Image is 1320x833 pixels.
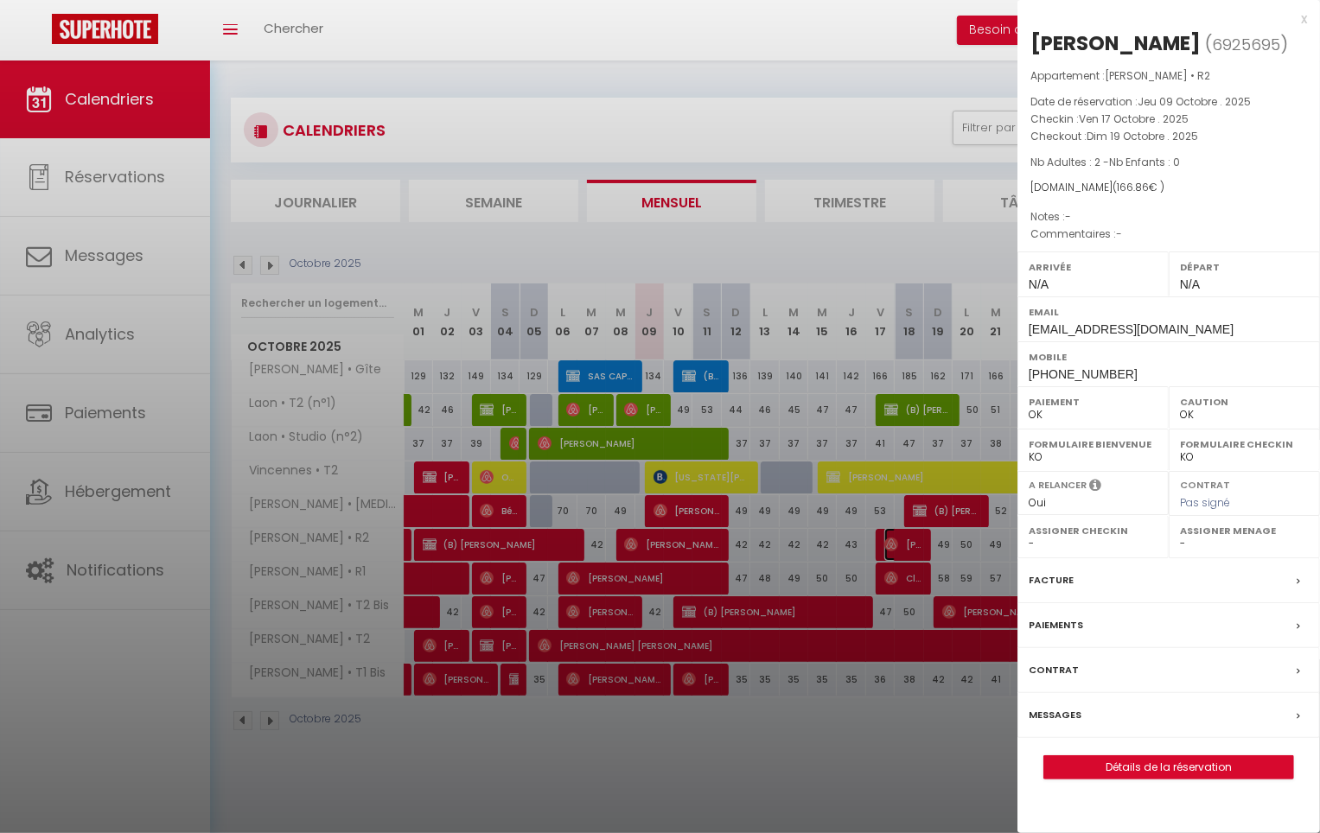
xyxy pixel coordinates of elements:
[1065,209,1071,224] span: -
[1180,495,1230,510] span: Pas signé
[1212,34,1280,55] span: 6925695
[1029,303,1309,321] label: Email
[1030,93,1307,111] p: Date de réservation :
[1029,258,1157,276] label: Arrivée
[1044,756,1293,779] a: Détails de la réservation
[1029,436,1157,453] label: Formulaire Bienvenue
[1029,661,1079,679] label: Contrat
[1030,29,1201,57] div: [PERSON_NAME]
[1205,32,1288,56] span: ( )
[1029,522,1157,539] label: Assigner Checkin
[1029,393,1157,410] label: Paiement
[1030,226,1307,243] p: Commentaires :
[1029,367,1138,381] span: [PHONE_NUMBER]
[1029,322,1234,336] span: [EMAIL_ADDRESS][DOMAIN_NAME]
[1089,478,1101,497] i: Sélectionner OUI si vous souhaiter envoyer les séquences de messages post-checkout
[1117,180,1149,194] span: 166.86
[1043,755,1294,779] button: Détails de la réservation
[1029,571,1074,589] label: Facture
[1030,111,1307,128] p: Checkin :
[1029,616,1083,634] label: Paiements
[1113,180,1164,194] span: ( € )
[1030,155,1180,169] span: Nb Adultes : 2 -
[1180,436,1309,453] label: Formulaire Checkin
[1087,129,1198,143] span: Dim 19 Octobre . 2025
[1116,226,1122,241] span: -
[1180,393,1309,410] label: Caution
[1030,67,1307,85] p: Appartement :
[1030,128,1307,145] p: Checkout :
[1030,180,1307,196] div: [DOMAIN_NAME]
[1180,277,1200,291] span: N/A
[1079,111,1189,126] span: Ven 17 Octobre . 2025
[1029,478,1087,493] label: A relancer
[1109,155,1180,169] span: Nb Enfants : 0
[1029,706,1081,724] label: Messages
[1138,94,1251,109] span: Jeu 09 Octobre . 2025
[1180,478,1230,489] label: Contrat
[1017,9,1307,29] div: x
[1029,348,1309,366] label: Mobile
[1029,277,1049,291] span: N/A
[1030,208,1307,226] p: Notes :
[1105,68,1210,83] span: [PERSON_NAME] • R2
[1180,522,1309,539] label: Assigner Menage
[1180,258,1309,276] label: Départ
